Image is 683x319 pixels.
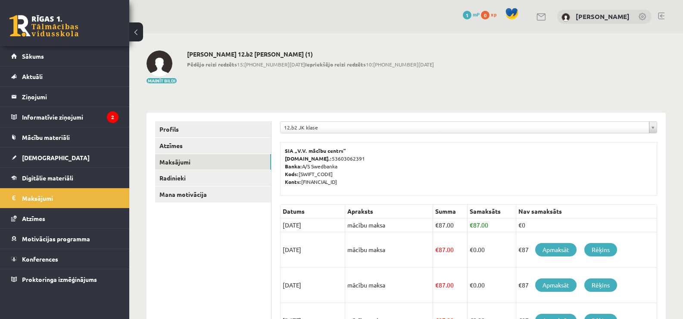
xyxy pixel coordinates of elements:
a: Apmaksāt [535,278,577,292]
span: € [435,281,439,289]
span: Mācību materiāli [22,133,70,141]
td: 87.00 [468,218,516,232]
legend: Informatīvie ziņojumi [22,107,119,127]
span: € [470,281,473,289]
td: €0 [516,218,657,232]
a: 12.b2 JK klase [281,122,657,133]
i: 2 [107,111,119,123]
span: 0 [481,11,490,19]
span: € [435,221,439,229]
span: Digitālie materiāli [22,174,73,182]
td: 87.00 [433,268,468,303]
b: Konts: [285,178,301,185]
a: Aktuāli [11,66,119,86]
span: xp [491,11,496,18]
td: 87.00 [433,232,468,268]
a: Motivācijas programma [11,229,119,249]
th: Apraksts [345,205,433,218]
a: Atzīmes [11,208,119,228]
td: mācību maksa [345,268,433,303]
td: 0.00 [468,268,516,303]
span: 15:[PHONE_NUMBER][DATE] 10:[PHONE_NUMBER][DATE] [187,60,434,68]
span: Motivācijas programma [22,235,90,243]
td: [DATE] [281,218,345,232]
a: Radinieki [155,170,271,186]
span: 1 [463,11,471,19]
a: Rēķins [584,278,617,292]
a: Digitālie materiāli [11,168,119,188]
span: € [435,246,439,253]
span: Atzīmes [22,215,45,222]
h2: [PERSON_NAME] 12.b2 [PERSON_NAME] (1) [187,51,434,58]
a: Maksājumi [155,154,271,170]
td: mācību maksa [345,232,433,268]
td: 0.00 [468,232,516,268]
td: €87 [516,232,657,268]
a: Maksājumi [11,188,119,208]
b: Kods: [285,171,299,177]
a: Mana motivācija [155,186,271,202]
button: Mainīt bildi [147,78,177,83]
p: 53603062391 A/S Swedbanka [SWIFT_CODE] [FINANCIAL_ID] [285,147,652,186]
img: Sidnijs Kalniņš [147,51,172,76]
a: Profils [155,121,271,137]
span: Aktuāli [22,73,43,80]
a: Atzīmes [155,138,271,154]
td: €87 [516,268,657,303]
b: Banka: [285,163,302,170]
a: Ziņojumi [11,87,119,107]
b: SIA „V.V. mācību centrs” [285,147,346,154]
span: Sākums [22,52,44,60]
th: Nav samaksāts [516,205,657,218]
td: mācību maksa [345,218,433,232]
b: Pēdējo reizi redzēts [187,61,237,68]
span: [DEMOGRAPHIC_DATA] [22,154,90,161]
a: [PERSON_NAME] [576,12,630,21]
th: Datums [281,205,345,218]
span: € [470,221,473,229]
span: € [470,246,473,253]
td: [DATE] [281,268,345,303]
a: Mācību materiāli [11,127,119,147]
span: Proktoringa izmēģinājums [22,275,97,283]
a: Konferences [11,249,119,269]
img: Sidnijs Kalniņš [561,13,570,22]
a: Rēķins [584,243,617,256]
span: mP [473,11,480,18]
td: [DATE] [281,232,345,268]
th: Summa [433,205,468,218]
a: [DEMOGRAPHIC_DATA] [11,148,119,167]
td: 87.00 [433,218,468,232]
b: [DOMAIN_NAME].: [285,155,332,162]
legend: Ziņojumi [22,87,119,107]
a: 1 mP [463,11,480,18]
a: Informatīvie ziņojumi2 [11,107,119,127]
a: Sākums [11,46,119,66]
span: Konferences [22,255,58,263]
legend: Maksājumi [22,188,119,208]
a: 0 xp [481,11,501,18]
th: Samaksāts [468,205,516,218]
span: 12.b2 JK klase [284,122,646,133]
a: Rīgas 1. Tālmācības vidusskola [9,15,78,37]
a: Proktoringa izmēģinājums [11,269,119,289]
a: Apmaksāt [535,243,577,256]
b: Iepriekšējo reizi redzēts [305,61,366,68]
